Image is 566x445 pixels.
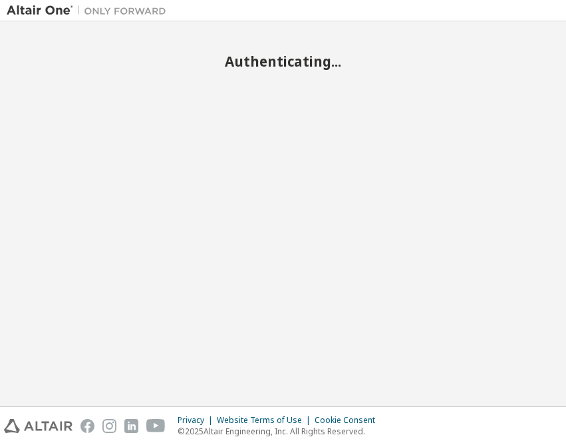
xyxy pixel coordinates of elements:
img: facebook.svg [80,419,94,433]
img: linkedin.svg [124,419,138,433]
p: © 2025 Altair Engineering, Inc. All Rights Reserved. [178,426,383,437]
div: Cookie Consent [315,415,383,426]
img: instagram.svg [102,419,116,433]
img: altair_logo.svg [4,419,72,433]
div: Website Terms of Use [217,415,315,426]
h2: Authenticating... [7,53,559,70]
div: Privacy [178,415,217,426]
img: Altair One [7,4,173,17]
img: youtube.svg [146,419,166,433]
